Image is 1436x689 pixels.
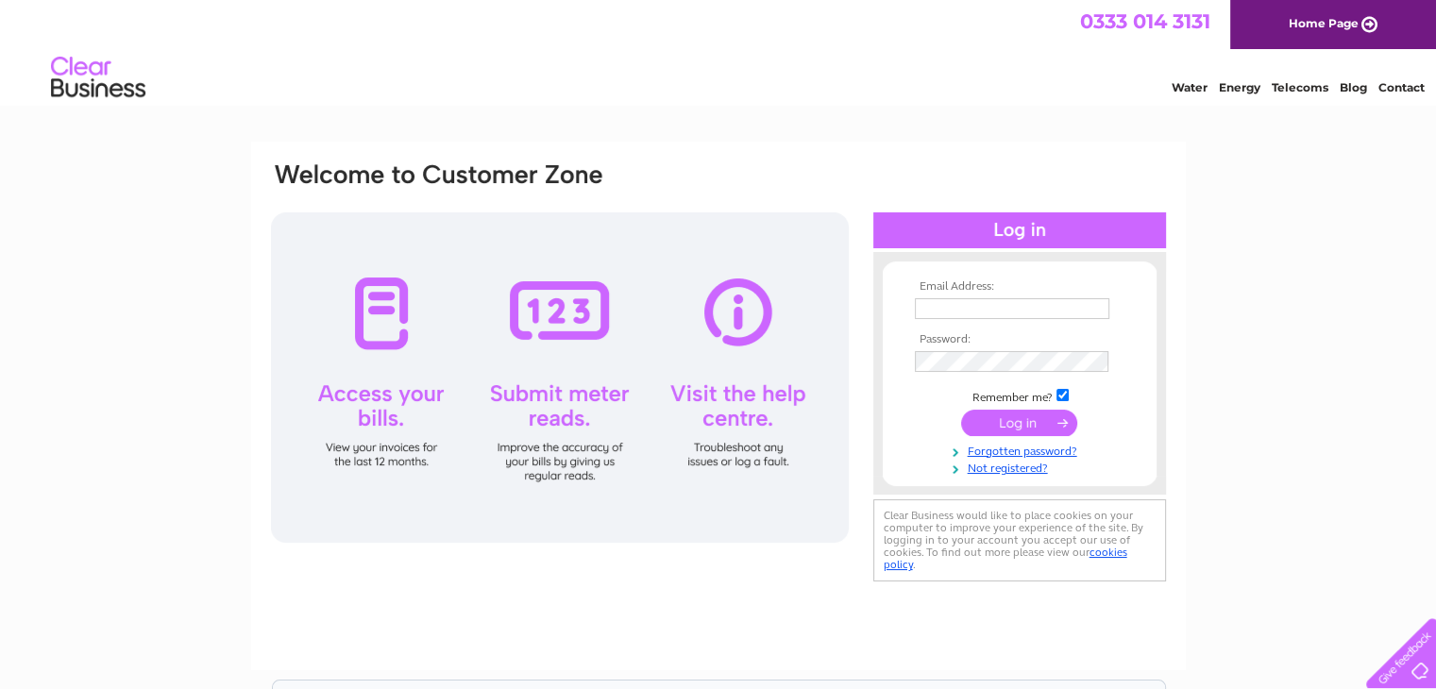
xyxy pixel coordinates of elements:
[1340,80,1367,94] a: Blog
[1080,9,1210,33] a: 0333 014 3131
[910,386,1129,405] td: Remember me?
[884,546,1127,571] a: cookies policy
[915,441,1129,459] a: Forgotten password?
[910,333,1129,346] th: Password:
[910,280,1129,294] th: Email Address:
[273,10,1165,92] div: Clear Business is a trading name of Verastar Limited (registered in [GEOGRAPHIC_DATA] No. 3667643...
[1272,80,1328,94] a: Telecoms
[1172,80,1208,94] a: Water
[915,458,1129,476] a: Not registered?
[1378,80,1425,94] a: Contact
[50,49,146,107] img: logo.png
[873,499,1166,581] div: Clear Business would like to place cookies on your computer to improve your experience of the sit...
[961,410,1077,436] input: Submit
[1219,80,1260,94] a: Energy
